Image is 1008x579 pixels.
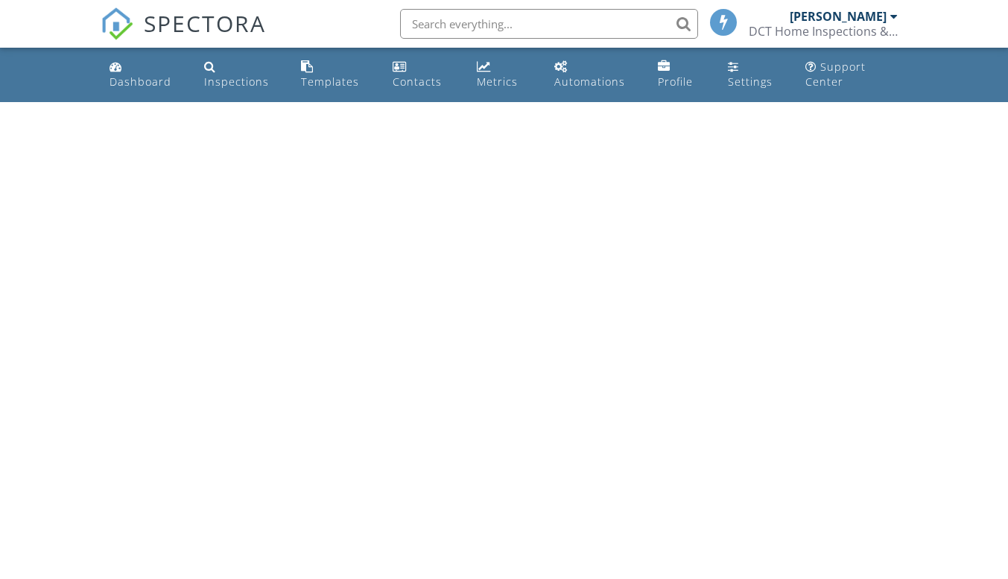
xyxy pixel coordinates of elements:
[387,54,459,96] a: Contacts
[101,7,133,40] img: The Best Home Inspection Software - Spectora
[728,75,773,89] div: Settings
[799,54,904,96] a: Support Center
[790,9,887,24] div: [PERSON_NAME]
[658,75,693,89] div: Profile
[101,20,266,51] a: SPECTORA
[393,75,442,89] div: Contacts
[722,54,787,96] a: Settings
[204,75,269,89] div: Inspections
[554,75,625,89] div: Automations
[548,54,640,96] a: Automations (Basic)
[400,9,698,39] input: Search everything...
[471,54,536,96] a: Metrics
[104,54,186,96] a: Dashboard
[198,54,283,96] a: Inspections
[805,60,866,89] div: Support Center
[295,54,375,96] a: Templates
[144,7,266,39] span: SPECTORA
[749,24,898,39] div: DCT Home Inspections & Services
[301,75,359,89] div: Templates
[110,75,171,89] div: Dashboard
[652,54,710,96] a: Company Profile
[477,75,518,89] div: Metrics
